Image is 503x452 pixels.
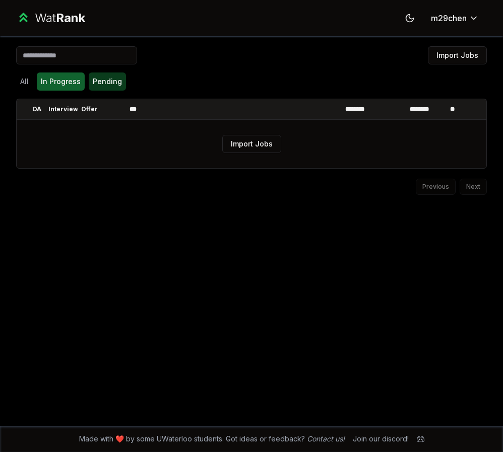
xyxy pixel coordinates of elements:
[428,46,487,64] button: Import Jobs
[222,135,281,153] button: Import Jobs
[16,10,85,26] a: WatRank
[353,434,409,444] div: Join our discord!
[79,434,345,444] span: Made with ❤️ by some UWaterloo students. Got ideas or feedback?
[423,9,487,27] button: m29chen
[32,105,41,113] p: OA
[37,72,85,91] button: In Progress
[431,12,467,24] span: m29chen
[307,434,345,443] a: Contact us!
[16,72,33,91] button: All
[89,72,126,91] button: Pending
[81,105,98,113] p: Offer
[35,10,85,26] div: Wat
[56,11,85,25] span: Rank
[48,105,78,113] p: Interview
